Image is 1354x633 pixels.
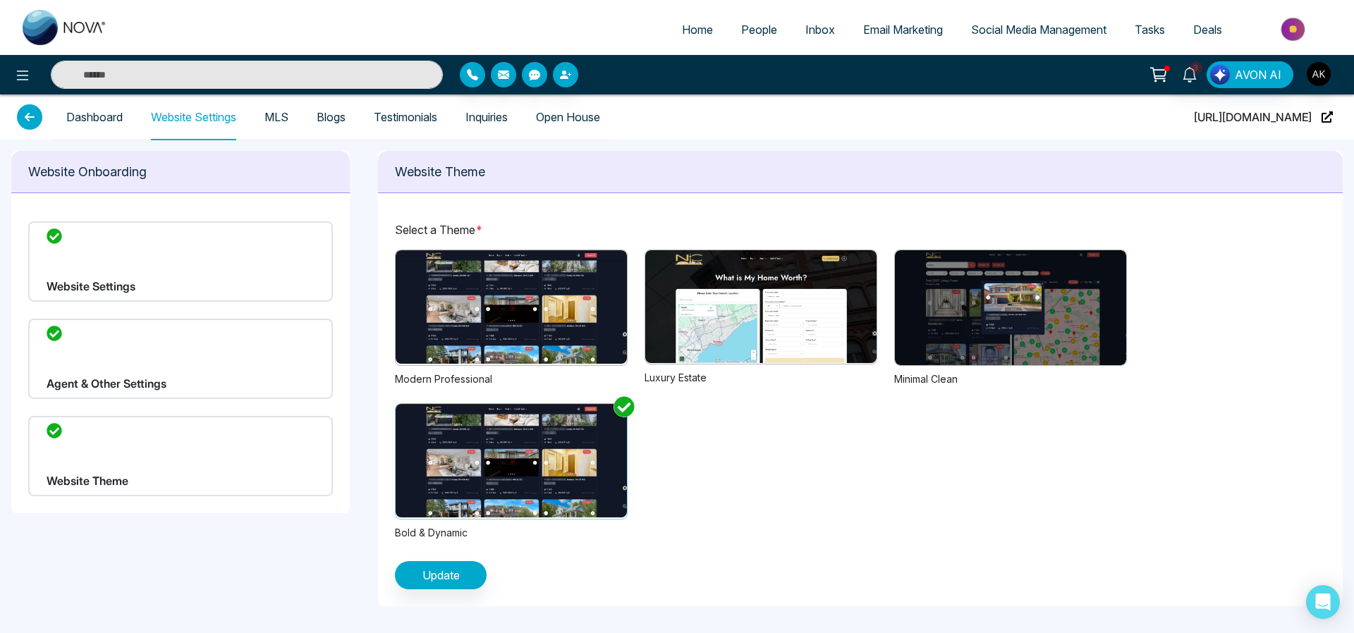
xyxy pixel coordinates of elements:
[1243,13,1346,45] img: Market-place.gif
[317,111,346,123] a: Blogs
[645,250,877,363] img: template 3
[536,94,600,140] span: Open House
[668,16,727,43] a: Home
[727,16,791,43] a: People
[422,567,460,584] span: Update
[895,250,1126,365] img: template 2
[28,162,333,181] p: Website Onboarding
[1190,94,1337,140] button: [URL][DOMAIN_NAME]
[1307,62,1331,86] img: User Avatar
[849,16,957,43] a: Email Marketing
[894,371,1127,386] div: Minimal Clean
[1179,16,1236,43] a: Deals
[395,525,628,540] div: Bold & Dynamic
[971,23,1106,37] span: Social Media Management
[396,404,627,517] img: template 2
[28,221,333,302] div: Website Settings
[863,23,943,37] span: Email Marketing
[1210,65,1230,85] img: Lead Flow
[1306,585,1340,619] div: Open Intercom Messenger
[395,371,628,386] div: Modern Professional
[395,221,1326,238] p: Select a Theme
[395,561,487,589] button: Update
[151,111,236,123] a: Website Settings
[395,162,1326,181] p: Website Theme
[1235,66,1281,83] span: AVON AI
[1190,61,1202,74] span: 3
[1135,23,1165,37] span: Tasks
[1194,94,1312,140] span: [URL][DOMAIN_NAME]
[396,250,627,364] img: template 3
[465,111,508,123] a: Inquiries
[645,370,877,385] div: Luxury Estate
[1173,61,1207,86] a: 3
[28,319,333,399] div: Agent & Other Settings
[805,23,835,37] span: Inbox
[66,111,123,123] a: Dashboard
[23,10,107,45] img: Nova CRM Logo
[682,23,713,37] span: Home
[28,416,333,496] div: Website Theme
[1207,61,1293,88] button: AVON AI
[957,16,1121,43] a: Social Media Management
[374,111,437,123] a: Testimonials
[1121,16,1179,43] a: Tasks
[791,16,849,43] a: Inbox
[741,23,777,37] span: People
[1193,23,1222,37] span: Deals
[264,111,288,123] a: MLS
